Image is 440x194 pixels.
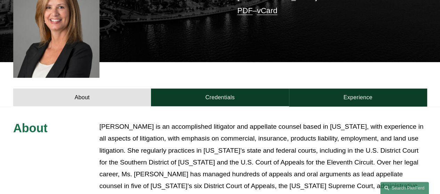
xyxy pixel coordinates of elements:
[257,6,277,15] a: vCard
[237,6,253,15] a: PDF
[289,88,427,106] a: Experience
[151,88,289,106] a: Credentials
[13,88,151,106] a: About
[380,182,429,194] a: Search this site
[13,121,48,135] span: About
